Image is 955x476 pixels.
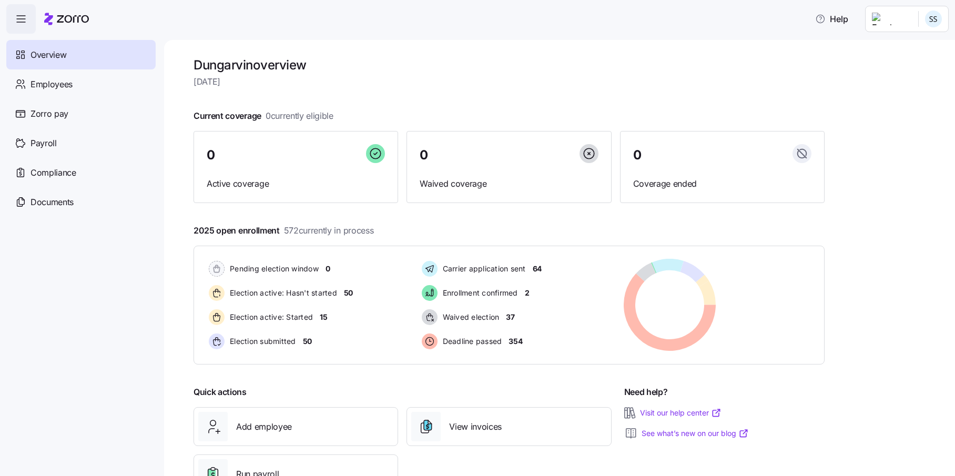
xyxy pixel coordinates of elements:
span: Quick actions [194,386,247,399]
span: 37 [506,312,514,322]
span: 2025 open enrollment [194,224,373,237]
span: 0 [207,149,215,161]
span: Employees [31,78,73,91]
span: Overview [31,48,66,62]
span: Payroll [31,137,57,150]
span: Help [815,13,848,25]
span: [DATE] [194,75,825,88]
span: Need help? [624,386,668,399]
span: Waived coverage [420,177,598,190]
a: Payroll [6,128,156,158]
span: Deadline passed [440,336,502,347]
span: 354 [509,336,522,347]
span: Zorro pay [31,107,68,120]
span: Carrier application sent [440,264,526,274]
span: 64 [533,264,542,274]
img: b3a65cbeab486ed89755b86cd886e362 [925,11,942,27]
span: Pending election window [227,264,319,274]
span: 50 [303,336,312,347]
span: 2 [525,288,530,298]
span: Documents [31,196,74,209]
span: 0 [420,149,428,161]
img: Employer logo [872,13,910,25]
h1: Dungarvin overview [194,57,825,73]
span: Election submitted [227,336,296,347]
span: Election active: Hasn't started [227,288,337,298]
span: View invoices [449,420,502,433]
span: Coverage ended [633,177,811,190]
span: Waived election [440,312,500,322]
span: 0 [633,149,642,161]
button: Help [807,8,857,29]
span: 0 [326,264,330,274]
a: Visit our help center [640,408,722,418]
span: 50 [344,288,353,298]
a: Employees [6,69,156,99]
a: Documents [6,187,156,217]
span: Add employee [236,420,292,433]
span: Active coverage [207,177,385,190]
span: Election active: Started [227,312,313,322]
span: 0 currently eligible [266,109,333,123]
a: Overview [6,40,156,69]
a: See what’s new on our blog [642,428,749,439]
span: Current coverage [194,109,333,123]
span: Compliance [31,166,76,179]
a: Zorro pay [6,99,156,128]
a: Compliance [6,158,156,187]
span: 15 [320,312,327,322]
span: 572 currently in process [284,224,374,237]
span: Enrollment confirmed [440,288,518,298]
